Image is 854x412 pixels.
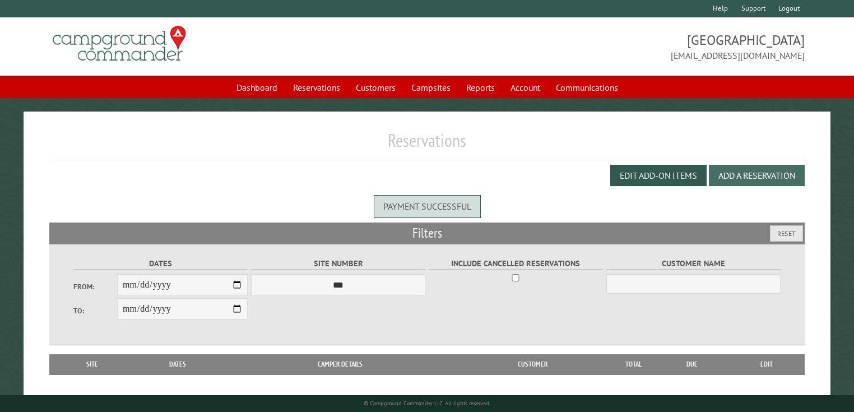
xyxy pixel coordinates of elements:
button: Edit Add-on Items [610,165,707,186]
th: Dates [129,354,226,374]
button: Reset [770,225,803,242]
button: Add a Reservation [709,165,805,186]
th: Edit [728,354,805,374]
label: Dates [73,257,248,270]
a: Customers [349,77,402,98]
label: Site Number [251,257,425,270]
a: Campsites [405,77,457,98]
a: Dashboard [230,77,284,98]
h2: Filters [49,223,805,244]
a: Account [504,77,547,98]
th: Due [656,354,728,374]
small: © Campground Commander LLC. All rights reserved. [364,400,490,407]
a: Reservations [286,77,347,98]
img: Campground Commander [49,22,189,66]
label: From: [73,281,117,292]
div: Payment successful [374,195,481,217]
th: Camper Details [227,354,454,374]
span: [GEOGRAPHIC_DATA] [EMAIL_ADDRESS][DOMAIN_NAME] [427,31,805,62]
a: Communications [549,77,625,98]
label: Include Cancelled Reservations [429,257,603,270]
label: Customer Name [606,257,781,270]
th: Site [55,354,129,374]
th: Customer [454,354,611,374]
th: Total [611,354,656,374]
label: To: [73,305,117,316]
h1: Reservations [49,129,805,160]
a: Reports [460,77,502,98]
